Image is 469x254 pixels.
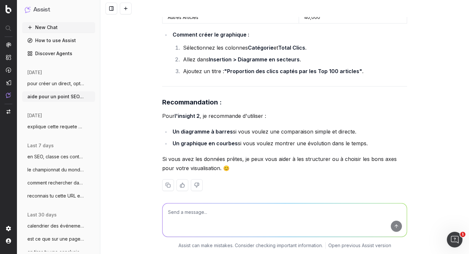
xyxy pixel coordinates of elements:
button: pour créer un direct, optimise le SEO po [22,78,95,89]
span: aide pour un point SEO/Data, on va trait [27,93,85,100]
img: Studio [6,80,11,85]
p: Si vous avez les données prêtes, je peux vous aider à les structurer ou à choisir les bons axes p... [162,154,407,173]
h1: Assist [33,5,50,14]
p: Pour , je recommande d'utiliser : [162,111,407,120]
li: Ajoutez un titre : . [181,67,407,76]
span: last 7 days [27,142,54,149]
span: 1 [460,232,465,237]
span: [DATE] [27,69,42,76]
li: Allez dans . [181,55,407,64]
strong: Un graphique en courbes [173,140,238,147]
span: [DATE] [27,112,42,119]
strong: Total Clics [278,44,305,51]
li: si vous voulez montrer une évolution dans le temps. [171,139,407,148]
iframe: Intercom live chat [447,232,462,247]
td: Autres Articles [163,11,299,23]
span: pour créer un direct, optimise le SEO po [27,80,85,87]
img: Botify logo [6,5,11,13]
button: New Chat [22,22,95,33]
img: Switch project [7,109,10,114]
span: explique cette requete SQL SELECT DIS [27,123,85,130]
strong: l'insight 2 [175,113,200,119]
button: reconnais tu cette URL et le contenu htt [22,191,95,201]
button: Assist [25,5,92,14]
a: Open previous Assist version [328,242,391,249]
button: comment rechercher dans botify des donné [22,178,95,188]
button: en SEO, classe ces contenus en chaud fro [22,151,95,162]
img: Assist [6,92,11,98]
img: Setting [6,226,11,231]
strong: "Proportion des clics captés par les Top 100 articles" [224,68,362,74]
span: comment rechercher dans botify des donné [27,180,85,186]
strong: Un diagramme à barres [173,128,233,135]
img: My account [6,238,11,244]
button: explique cette requete SQL SELECT DIS [22,121,95,132]
span: last 30 days [27,212,57,218]
a: Discover Agents [22,48,95,59]
a: How to use Assist [22,35,95,46]
p: Assist can make mistakes. Consider checking important information. [178,242,323,249]
strong: Recommandation : [162,98,222,106]
button: calendrier des événements du mois d'octo [22,221,95,231]
strong: Comment créer le graphique : [173,31,249,38]
button: le championnat du monde masculin de vole [22,165,95,175]
span: est ce que sur une page on peut ajouter [27,236,85,242]
img: Activation [6,67,11,73]
span: calendrier des événements du mois d'octo [27,223,85,229]
button: est ce que sur une page on peut ajouter [22,234,95,244]
li: Sélectionnez les colonnes et . [181,43,407,52]
li: si vous voulez une comparaison simple et directe. [171,127,407,136]
img: Assist [25,7,31,13]
td: 40,000 [299,11,407,23]
span: reconnais tu cette URL et le contenu htt [27,193,85,199]
span: le championnat du monde masculin de vole [27,167,85,173]
strong: Insertion > Diagramme en secteurs [209,56,300,63]
img: Analytics [6,42,11,47]
span: en SEO, classe ces contenus en chaud fro [27,153,85,160]
button: aide pour un point SEO/Data, on va trait [22,91,95,102]
img: Intelligence [6,55,11,60]
strong: Catégorie [248,44,274,51]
